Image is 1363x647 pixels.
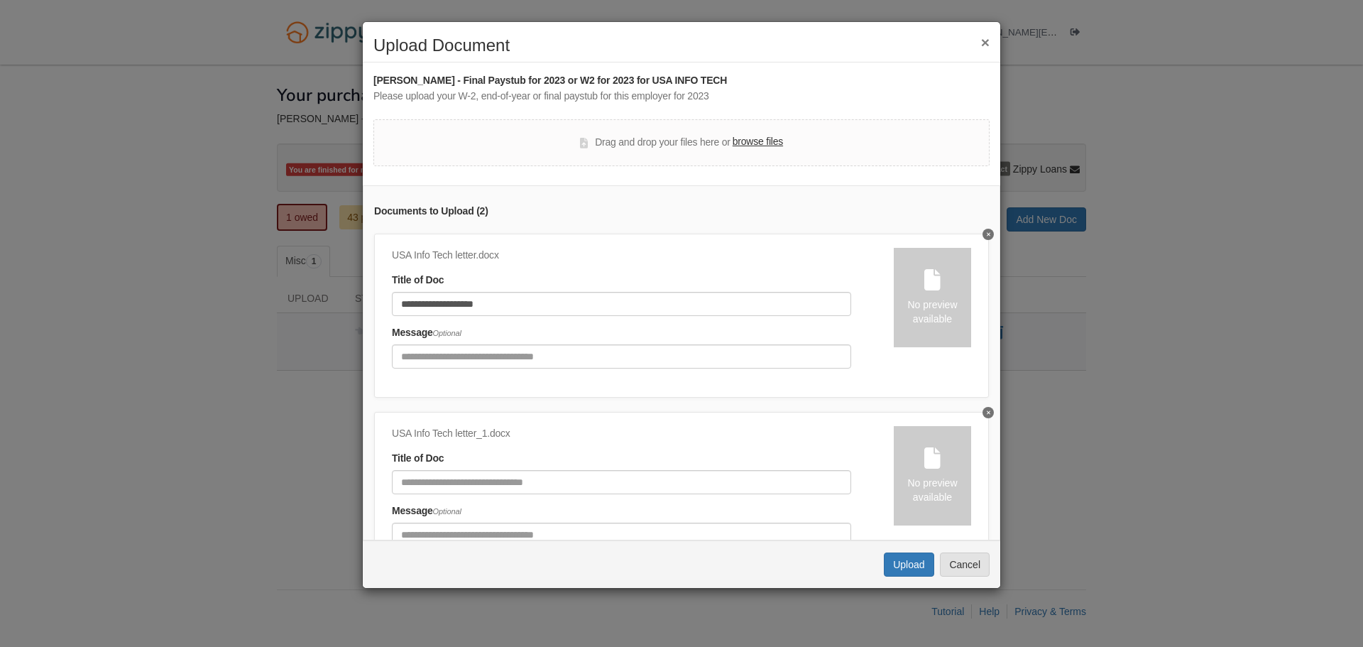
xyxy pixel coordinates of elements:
[373,73,990,89] div: [PERSON_NAME] - Final Paystub for 2023 or W2 for 2023 for USA INFO TECH
[894,298,971,326] div: No preview available
[894,476,971,504] div: No preview available
[392,426,851,442] div: USA Info Tech letter_1.docx
[392,292,851,316] input: Document Title
[982,229,994,240] button: Delete Explanation of no w2
[433,329,461,337] span: Optional
[733,134,783,150] label: browse files
[884,553,934,577] button: Upload
[392,273,444,288] label: Title of Doc
[392,451,444,467] label: Title of Doc
[392,523,851,547] input: Include any comments on this document
[392,504,461,519] label: Message
[373,89,990,104] div: Please upload your W-2, end-of-year or final paystub for this employer for 2023
[433,507,461,516] span: Optional
[392,470,851,494] input: Document Title
[374,204,989,219] div: Documents to Upload ( 2 )
[373,36,990,55] h2: Upload Document
[981,35,990,50] button: ×
[392,248,851,263] div: USA Info Tech letter.docx
[940,553,990,577] button: Cancel
[392,344,851,369] input: Include any comments on this document
[392,325,461,341] label: Message
[580,134,783,151] div: Drag and drop your files here or
[982,407,994,418] button: Delete undefined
